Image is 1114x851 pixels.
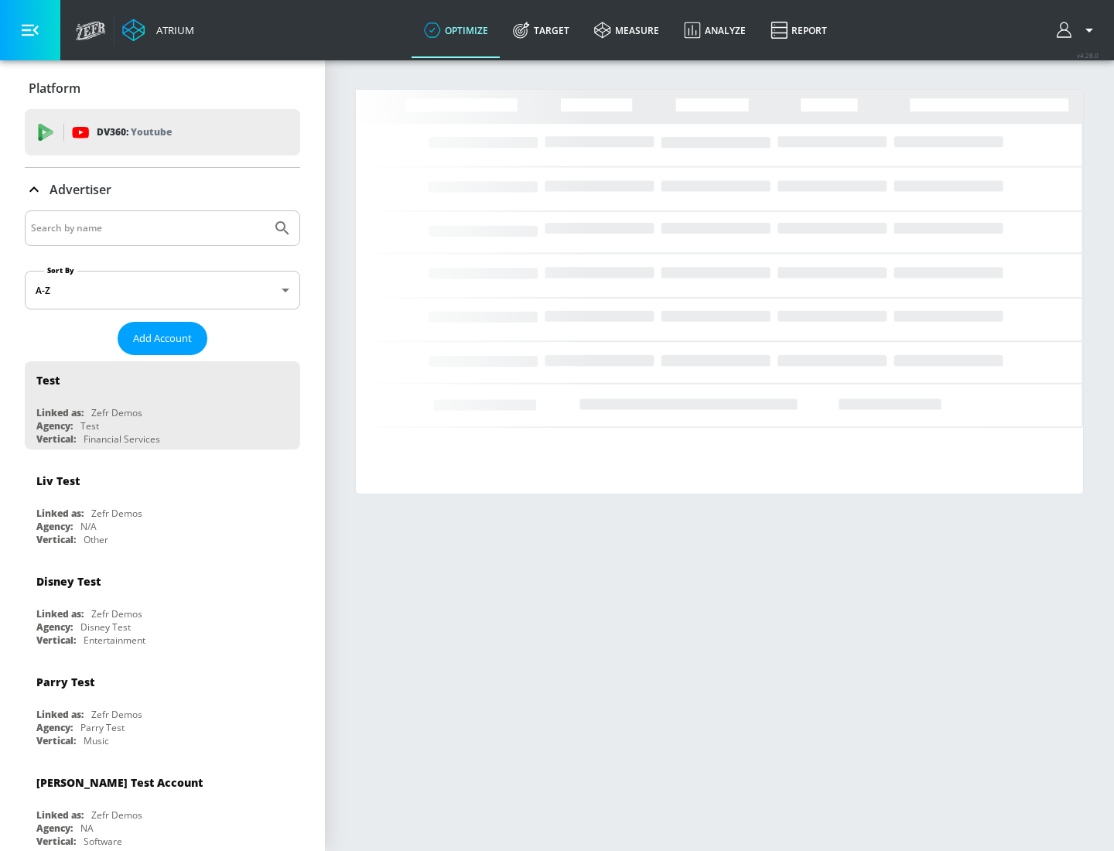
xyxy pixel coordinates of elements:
[36,675,94,689] div: Parry Test
[133,330,192,347] span: Add Account
[25,462,300,550] div: Liv TestLinked as:Zefr DemosAgency:N/AVertical:Other
[36,835,76,848] div: Vertical:
[758,2,839,58] a: Report
[25,271,300,309] div: A-Z
[122,19,194,42] a: Atrium
[36,574,101,589] div: Disney Test
[25,109,300,156] div: DV360: Youtube
[84,432,160,446] div: Financial Services
[36,607,84,620] div: Linked as:
[97,124,172,141] p: DV360:
[25,361,300,449] div: TestLinked as:Zefr DemosAgency:TestVertical:Financial Services
[36,432,76,446] div: Vertical:
[25,67,300,110] div: Platform
[91,406,142,419] div: Zefr Demos
[118,322,207,355] button: Add Account
[80,620,131,634] div: Disney Test
[84,634,145,647] div: Entertainment
[36,721,73,734] div: Agency:
[91,507,142,520] div: Zefr Demos
[91,607,142,620] div: Zefr Demos
[31,218,265,238] input: Search by name
[29,80,80,97] p: Platform
[25,663,300,751] div: Parry TestLinked as:Zefr DemosAgency:Parry TestVertical:Music
[501,2,582,58] a: Target
[80,721,125,734] div: Parry Test
[36,406,84,419] div: Linked as:
[1077,51,1099,60] span: v 4.28.0
[84,734,109,747] div: Music
[36,533,76,546] div: Vertical:
[36,808,84,822] div: Linked as:
[36,620,73,634] div: Agency:
[80,520,97,533] div: N/A
[91,808,142,822] div: Zefr Demos
[36,473,80,488] div: Liv Test
[91,708,142,721] div: Zefr Demos
[36,507,84,520] div: Linked as:
[36,634,76,647] div: Vertical:
[50,181,111,198] p: Advertiser
[131,124,172,140] p: Youtube
[36,708,84,721] div: Linked as:
[582,2,671,58] a: measure
[80,419,99,432] div: Test
[150,23,194,37] div: Atrium
[84,533,108,546] div: Other
[36,775,203,790] div: [PERSON_NAME] Test Account
[84,835,122,848] div: Software
[36,520,73,533] div: Agency:
[36,419,73,432] div: Agency:
[25,562,300,651] div: Disney TestLinked as:Zefr DemosAgency:Disney TestVertical:Entertainment
[671,2,758,58] a: Analyze
[25,168,300,211] div: Advertiser
[36,373,60,388] div: Test
[412,2,501,58] a: optimize
[36,822,73,835] div: Agency:
[80,822,94,835] div: NA
[44,265,77,275] label: Sort By
[36,734,76,747] div: Vertical:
